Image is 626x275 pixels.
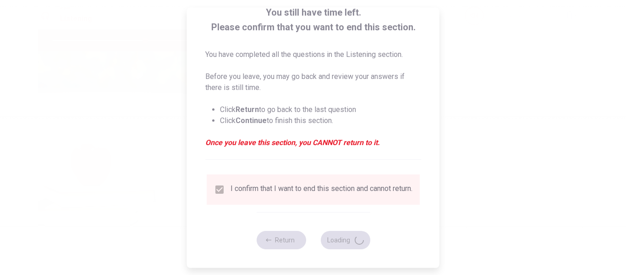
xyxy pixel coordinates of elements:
strong: Continue [236,116,267,125]
p: You have completed all the questions in the Listening section. [205,49,421,60]
em: Once you leave this section, you CANNOT return to it. [205,137,421,148]
span: You still have time left. Please confirm that you want to end this section. [205,5,421,34]
div: I confirm that I want to end this section and cannot return. [231,184,412,195]
li: Click to finish this section. [220,115,421,126]
li: Click to go back to the last question [220,104,421,115]
button: Loading [320,231,370,249]
strong: Return [236,105,259,114]
button: Return [256,231,306,249]
p: Before you leave, you may go back and review your answers if there is still time. [205,71,421,93]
